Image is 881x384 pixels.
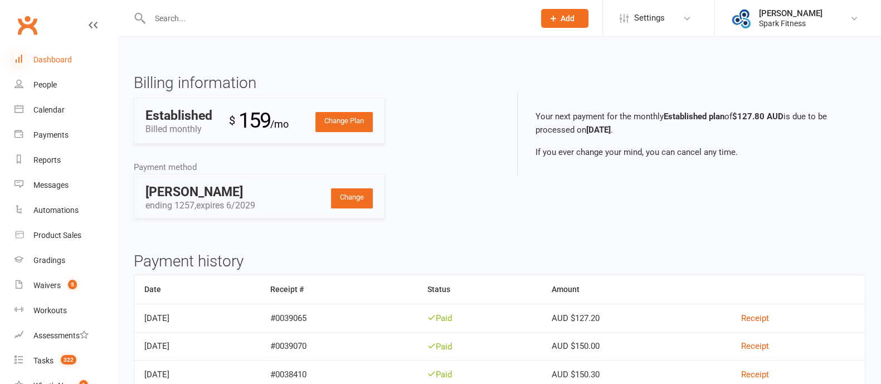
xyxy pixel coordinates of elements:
[14,298,118,323] a: Workouts
[33,181,69,189] div: Messages
[134,253,865,270] h3: Payment history
[634,6,665,31] span: Settings
[542,304,731,332] td: AUD $127.20
[14,47,118,72] a: Dashboard
[33,155,61,164] div: Reports
[145,200,255,211] span: ending 1257,
[542,332,731,361] td: AUD $150.00
[331,188,373,208] a: Change
[536,145,848,159] p: If you ever change your mind, you can cancel any time.
[14,123,118,148] a: Payments
[33,281,61,290] div: Waivers
[229,104,289,138] div: 159
[417,304,542,332] td: Paid
[145,186,356,198] div: [PERSON_NAME]
[14,198,118,223] a: Automations
[270,118,289,130] span: /mo
[134,161,491,174] div: Payment method
[260,332,417,361] td: #0039070
[759,8,822,18] div: [PERSON_NAME]
[14,348,118,373] a: Tasks 322
[542,275,731,304] th: Amount
[759,18,822,28] div: Spark Fitness
[33,306,67,315] div: Workouts
[33,80,57,89] div: People
[68,280,77,289] span: 5
[260,275,417,304] th: Receipt #
[33,231,81,240] div: Product Sales
[61,355,76,364] span: 322
[14,173,118,198] a: Messages
[33,256,65,265] div: Gradings
[417,275,542,304] th: Status
[315,112,373,132] a: Change Plan
[14,148,118,173] a: Reports
[14,248,118,273] a: Gradings
[145,109,212,122] div: Established
[33,55,72,64] div: Dashboard
[14,98,118,123] a: Calendar
[134,304,260,332] td: [DATE]
[134,75,491,92] h3: Billing information
[134,275,260,304] th: Date
[33,356,53,365] div: Tasks
[741,370,769,380] a: Receipt
[145,109,229,137] div: Billed monthly
[33,331,89,340] div: Assessments
[14,223,118,248] a: Product Sales
[147,11,527,26] input: Search...
[731,7,753,30] img: thumb_image1643853315.png
[33,206,79,215] div: Automations
[229,114,234,127] sup: $
[33,105,65,114] div: Calendar
[741,341,769,351] a: Receipt
[664,111,724,121] b: Established plan
[14,323,118,348] a: Assessments
[561,14,575,23] span: Add
[741,313,769,323] a: Receipt
[586,125,611,135] b: [DATE]
[196,200,255,211] span: expires 6/2029
[417,332,542,361] td: Paid
[260,304,417,332] td: #0039065
[541,9,588,28] button: Add
[732,111,783,121] b: $127.80 AUD
[134,332,260,361] td: [DATE]
[14,273,118,298] a: Waivers 5
[33,130,69,139] div: Payments
[536,110,848,137] p: Your next payment for the monthly of is due to be processed on .
[13,11,41,39] a: Clubworx
[14,72,118,98] a: People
